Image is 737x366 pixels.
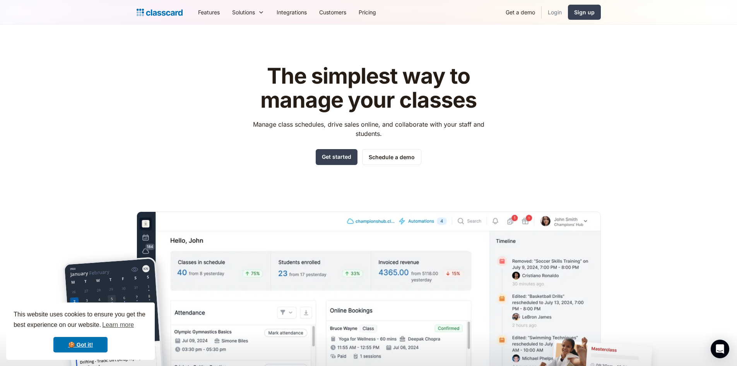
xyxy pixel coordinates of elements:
[362,149,421,165] a: Schedule a demo
[246,64,491,112] h1: The simplest way to manage your classes
[6,302,155,360] div: cookieconsent
[232,8,255,16] div: Solutions
[192,3,226,21] a: Features
[499,3,541,21] a: Get a demo
[542,3,568,21] a: Login
[568,5,601,20] a: Sign up
[101,319,135,331] a: learn more about cookies
[313,3,352,21] a: Customers
[246,120,491,138] p: Manage class schedules, drive sales online, and collaborate with your staff and students.
[316,149,357,165] a: Get started
[14,310,147,331] span: This website uses cookies to ensure you get the best experience on our website.
[352,3,382,21] a: Pricing
[270,3,313,21] a: Integrations
[226,3,270,21] div: Solutions
[137,7,183,18] a: home
[574,8,595,16] div: Sign up
[53,337,108,352] a: dismiss cookie message
[711,340,729,358] div: Open Intercom Messenger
